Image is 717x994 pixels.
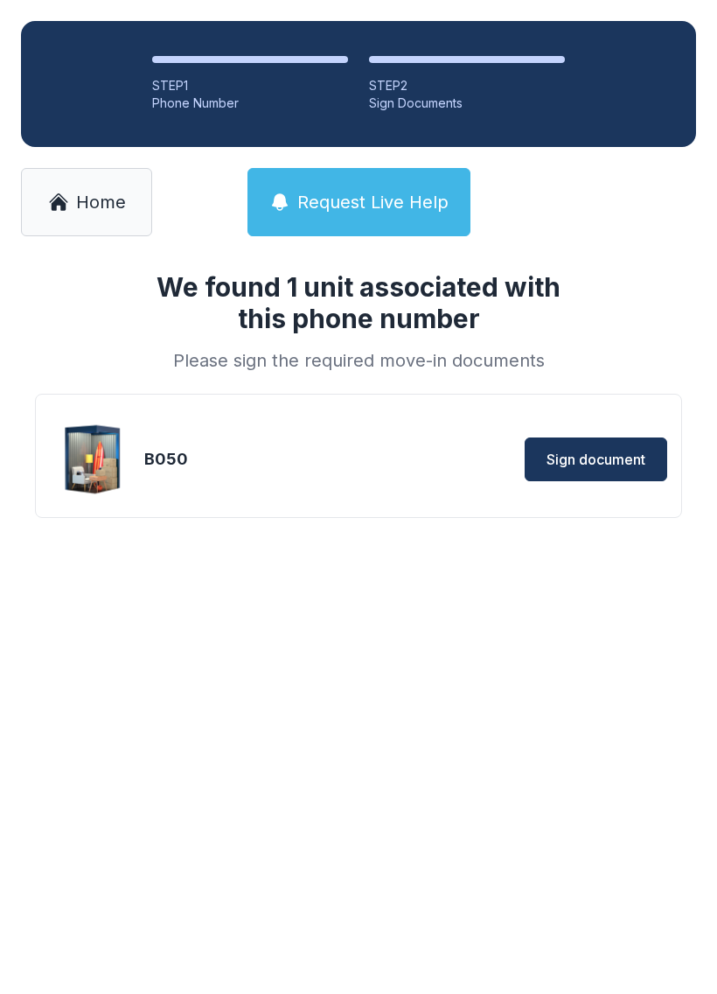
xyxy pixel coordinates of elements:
span: Request Live Help [297,190,449,214]
span: Home [76,190,126,214]
div: Phone Number [152,94,348,112]
span: Sign document [546,449,645,470]
div: STEP 2 [369,77,565,94]
div: Please sign the required move-in documents [135,348,582,373]
div: B050 [144,447,354,472]
div: Sign Documents [369,94,565,112]
h1: We found 1 unit associated with this phone number [135,271,582,334]
div: STEP 1 [152,77,348,94]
